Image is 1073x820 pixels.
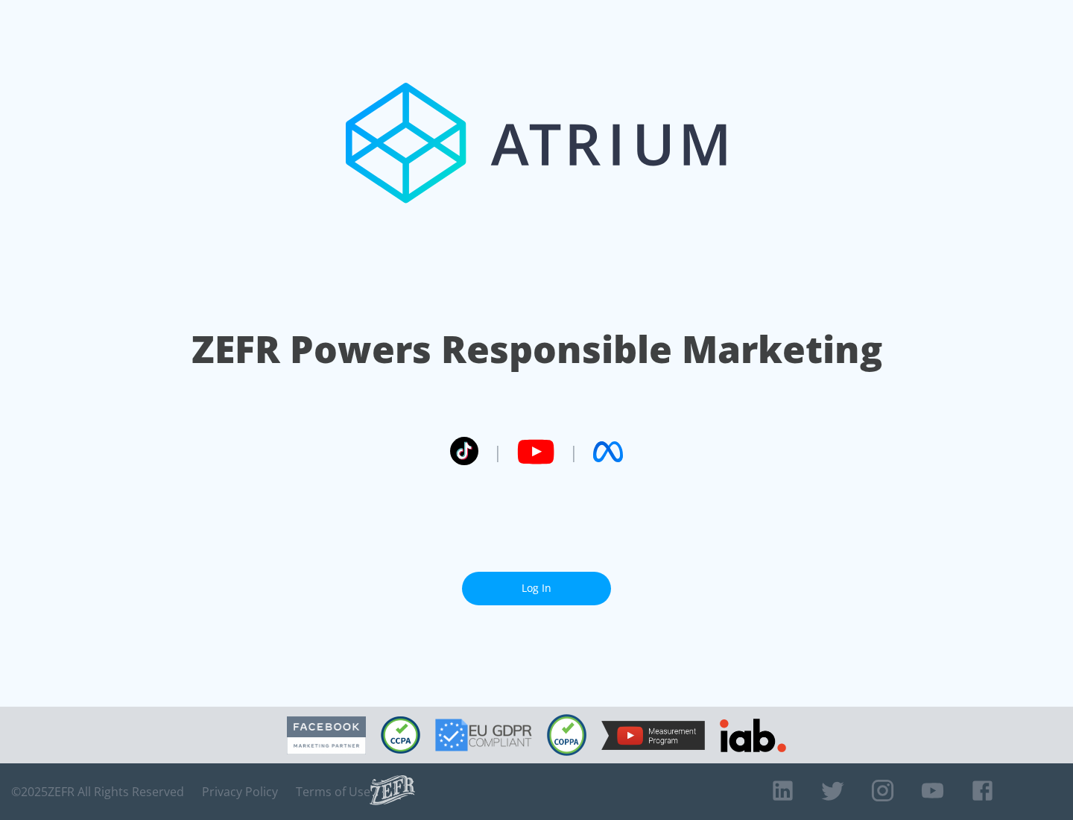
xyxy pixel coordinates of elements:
a: Terms of Use [296,784,370,799]
span: | [493,441,502,463]
img: CCPA Compliant [381,716,420,754]
a: Log In [462,572,611,605]
img: IAB [720,719,786,752]
img: YouTube Measurement Program [601,721,705,750]
h1: ZEFR Powers Responsible Marketing [192,324,882,375]
span: © 2025 ZEFR All Rights Reserved [11,784,184,799]
img: GDPR Compliant [435,719,532,751]
a: Privacy Policy [202,784,278,799]
span: | [569,441,578,463]
img: Facebook Marketing Partner [287,716,366,754]
img: COPPA Compliant [547,714,586,756]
